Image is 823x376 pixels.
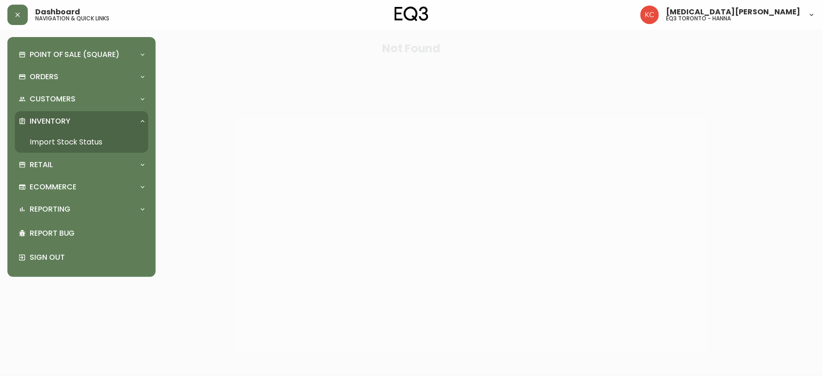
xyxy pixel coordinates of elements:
p: Reporting [30,204,70,214]
div: Customers [15,89,148,109]
div: Ecommerce [15,177,148,197]
h5: navigation & quick links [35,16,109,21]
p: Customers [30,94,75,104]
p: Point of Sale (Square) [30,50,119,60]
a: Import Stock Status [15,132,148,153]
img: 6487344ffbf0e7f3b216948508909409 [641,6,659,24]
p: Retail [30,160,53,170]
p: Report Bug [30,228,144,238]
div: Point of Sale (Square) [15,44,148,65]
span: Dashboard [35,8,80,16]
div: Report Bug [15,221,148,245]
h5: eq3 toronto - hanna [666,16,731,21]
p: Inventory [30,116,70,126]
p: Orders [30,72,58,82]
div: Inventory [15,111,148,132]
img: logo [395,6,429,21]
span: [MEDICAL_DATA][PERSON_NAME] [666,8,801,16]
div: Retail [15,155,148,175]
div: Sign Out [15,245,148,269]
div: Orders [15,67,148,87]
p: Ecommerce [30,182,76,192]
p: Sign Out [30,252,144,263]
div: Reporting [15,199,148,219]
